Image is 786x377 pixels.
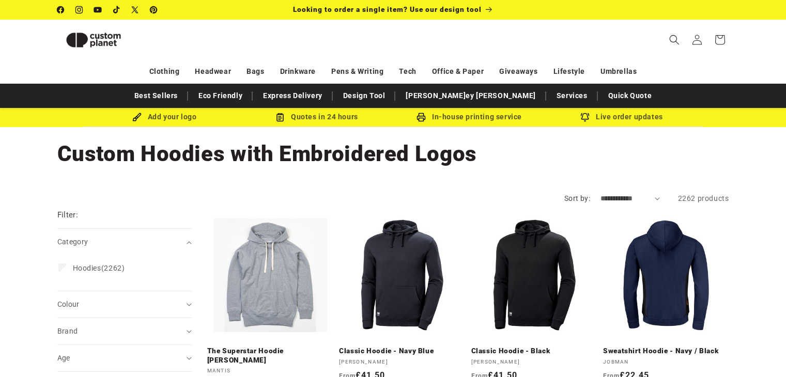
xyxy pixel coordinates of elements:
[195,62,231,81] a: Headwear
[57,327,78,335] span: Brand
[57,291,192,318] summary: Colour (0 selected)
[293,5,482,13] span: Looking to order a single item? Use our design tool
[400,87,541,105] a: [PERSON_NAME]ey [PERSON_NAME]
[678,194,729,202] span: 2262 products
[57,300,80,308] span: Colour
[53,20,164,60] a: Custom Planet
[339,347,465,356] a: Classic Hoodie - Navy Blue
[57,229,192,255] summary: Category (0 selected)
[546,111,698,123] div: Live order updates
[331,62,383,81] a: Pens & Writing
[600,62,637,81] a: Umbrellas
[280,62,316,81] a: Drinkware
[149,62,180,81] a: Clothing
[553,62,585,81] a: Lifestyle
[417,113,426,122] img: In-house printing
[246,62,264,81] a: Bags
[57,345,192,371] summary: Age (0 selected)
[603,87,657,105] a: Quick Quote
[88,111,241,123] div: Add your logo
[471,347,597,356] a: Classic Hoodie - Black
[393,111,546,123] div: In-house printing service
[193,87,248,105] a: Eco Friendly
[57,318,192,344] summary: Brand (0 selected)
[129,87,183,105] a: Best Sellers
[564,194,590,202] label: Sort by:
[57,24,130,56] img: Custom Planet
[132,113,142,122] img: Brush Icon
[73,263,125,273] span: (2262)
[338,87,391,105] a: Design Tool
[57,209,79,221] h2: Filter:
[432,62,484,81] a: Office & Paper
[499,62,537,81] a: Giveaways
[73,264,101,272] span: Hoodies
[275,113,285,122] img: Order Updates Icon
[551,87,593,105] a: Services
[258,87,328,105] a: Express Delivery
[580,113,590,122] img: Order updates
[663,28,686,51] summary: Search
[207,347,333,365] a: The Superstar Hoodie [PERSON_NAME]
[603,347,729,356] a: Sweatshirt Hoodie - Navy / Black
[57,140,729,168] h1: Custom Hoodies with Embroidered Logos
[399,62,416,81] a: Tech
[57,238,88,246] span: Category
[57,354,70,362] span: Age
[241,111,393,123] div: Quotes in 24 hours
